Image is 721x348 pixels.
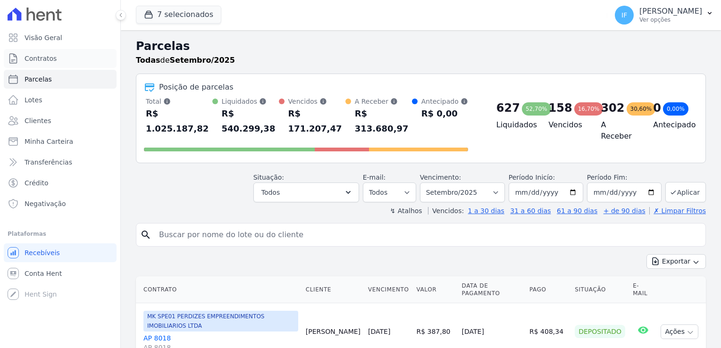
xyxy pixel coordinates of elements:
[653,100,661,116] div: 0
[601,119,638,142] h4: A Receber
[222,97,279,106] div: Liquidados
[604,207,646,215] a: + de 90 dias
[4,28,117,47] a: Visão Geral
[25,95,42,105] span: Lotes
[355,106,412,136] div: R$ 313.680,97
[4,264,117,283] a: Conta Hent
[146,106,212,136] div: R$ 1.025.187,82
[25,248,60,257] span: Recebíveis
[368,328,390,335] a: [DATE]
[25,157,72,167] span: Transferências
[140,229,151,240] i: search
[496,100,520,116] div: 627
[621,12,627,18] span: IF
[412,276,458,303] th: Valor
[153,225,702,244] input: Buscar por nome do lote ou do cliente
[136,6,221,24] button: 7 selecionados
[253,182,359,202] button: Todos
[509,174,555,181] label: Período Inicío:
[458,276,526,303] th: Data de Pagamento
[136,38,706,55] h2: Parcelas
[653,119,690,131] h4: Antecipado
[571,276,629,303] th: Situação
[629,276,657,303] th: E-mail
[663,102,688,116] div: 0,00%
[261,187,280,198] span: Todos
[136,276,302,303] th: Contrato
[421,106,468,121] div: R$ 0,00
[639,16,702,24] p: Ver opções
[4,70,117,89] a: Parcelas
[575,325,625,338] div: Depositado
[25,269,62,278] span: Conta Hent
[25,178,49,188] span: Crédito
[4,174,117,192] a: Crédito
[25,54,57,63] span: Contratos
[607,2,721,28] button: IF [PERSON_NAME] Ver opções
[421,97,468,106] div: Antecipado
[557,207,597,215] a: 61 a 90 dias
[4,153,117,172] a: Transferências
[4,111,117,130] a: Clientes
[4,49,117,68] a: Contratos
[510,207,551,215] a: 31 a 60 dias
[526,276,571,303] th: Pago
[639,7,702,16] p: [PERSON_NAME]
[661,324,698,339] button: Ações
[136,56,160,65] strong: Todas
[4,132,117,151] a: Minha Carteira
[627,102,656,116] div: 30,60%
[143,311,298,331] span: MK SPE01 PERDIZES EMPREENDIMENTOS IMOBILIARIOS LTDA
[649,207,706,215] a: ✗ Limpar Filtros
[355,97,412,106] div: A Receber
[363,174,386,181] label: E-mail:
[146,97,212,106] div: Total
[288,106,345,136] div: R$ 171.207,47
[25,116,51,125] span: Clientes
[25,199,66,208] span: Negativação
[222,106,279,136] div: R$ 540.299,38
[25,137,73,146] span: Minha Carteira
[8,228,113,240] div: Plataformas
[364,276,412,303] th: Vencimento
[601,100,624,116] div: 302
[549,100,572,116] div: 158
[496,119,534,131] h4: Liquidados
[25,75,52,84] span: Parcelas
[302,276,364,303] th: Cliente
[574,102,604,116] div: 16,70%
[390,207,422,215] label: ↯ Atalhos
[428,207,464,215] label: Vencidos:
[522,102,551,116] div: 52,70%
[587,173,662,182] label: Período Fim:
[136,55,235,66] p: de
[646,254,706,269] button: Exportar
[549,119,586,131] h4: Vencidos
[4,91,117,109] a: Lotes
[665,182,706,202] button: Aplicar
[468,207,504,215] a: 1 a 30 dias
[170,56,235,65] strong: Setembro/2025
[25,33,62,42] span: Visão Geral
[159,82,234,93] div: Posição de parcelas
[288,97,345,106] div: Vencidos
[420,174,461,181] label: Vencimento:
[4,194,117,213] a: Negativação
[253,174,284,181] label: Situação:
[4,243,117,262] a: Recebíveis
